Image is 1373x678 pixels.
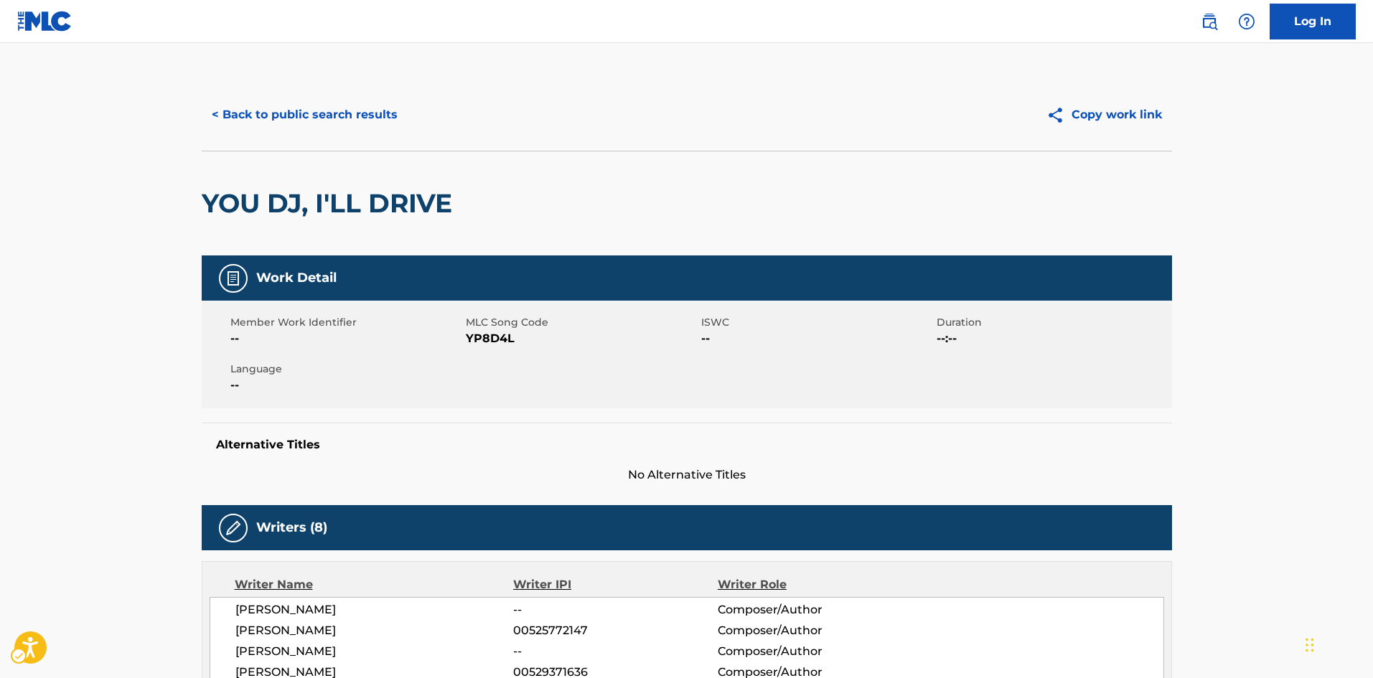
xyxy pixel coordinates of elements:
span: -- [230,377,462,394]
span: --:-- [937,330,1168,347]
div: Writer IPI [513,576,718,593]
h5: Alternative Titles [216,438,1158,452]
span: -- [230,330,462,347]
span: Language [230,362,462,377]
button: < Back to public search results [202,97,408,133]
img: MLC Logo [17,11,72,32]
button: Copy work link [1036,97,1172,133]
h5: Work Detail [256,270,337,286]
h5: Writers (8) [256,519,327,536]
img: Copy work link [1046,106,1072,124]
span: Composer/Author [718,622,904,639]
div: Writer Name [235,576,514,593]
img: help [1238,13,1255,30]
span: [PERSON_NAME] [235,643,514,660]
img: Work Detail [225,270,242,287]
span: Duration [937,315,1168,330]
span: Composer/Author [718,601,904,618]
span: ISWC [701,315,933,330]
span: YP8D4L [466,330,698,347]
div: Chat Widget [1301,609,1373,678]
a: Log In [1270,4,1356,39]
img: search [1201,13,1218,30]
h2: YOU DJ, I'LL DRIVE [202,187,459,220]
span: Composer/Author [718,643,904,660]
iframe: Hubspot Iframe [1301,609,1373,678]
span: No Alternative Titles [202,466,1172,484]
span: -- [513,601,717,618]
span: [PERSON_NAME] [235,622,514,639]
div: Writer Role [718,576,904,593]
img: Writers [225,519,242,537]
span: -- [513,643,717,660]
span: Member Work Identifier [230,315,462,330]
span: [PERSON_NAME] [235,601,514,618]
span: -- [701,330,933,347]
div: Drag [1306,623,1314,667]
span: MLC Song Code [466,315,698,330]
span: 00525772147 [513,622,717,639]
